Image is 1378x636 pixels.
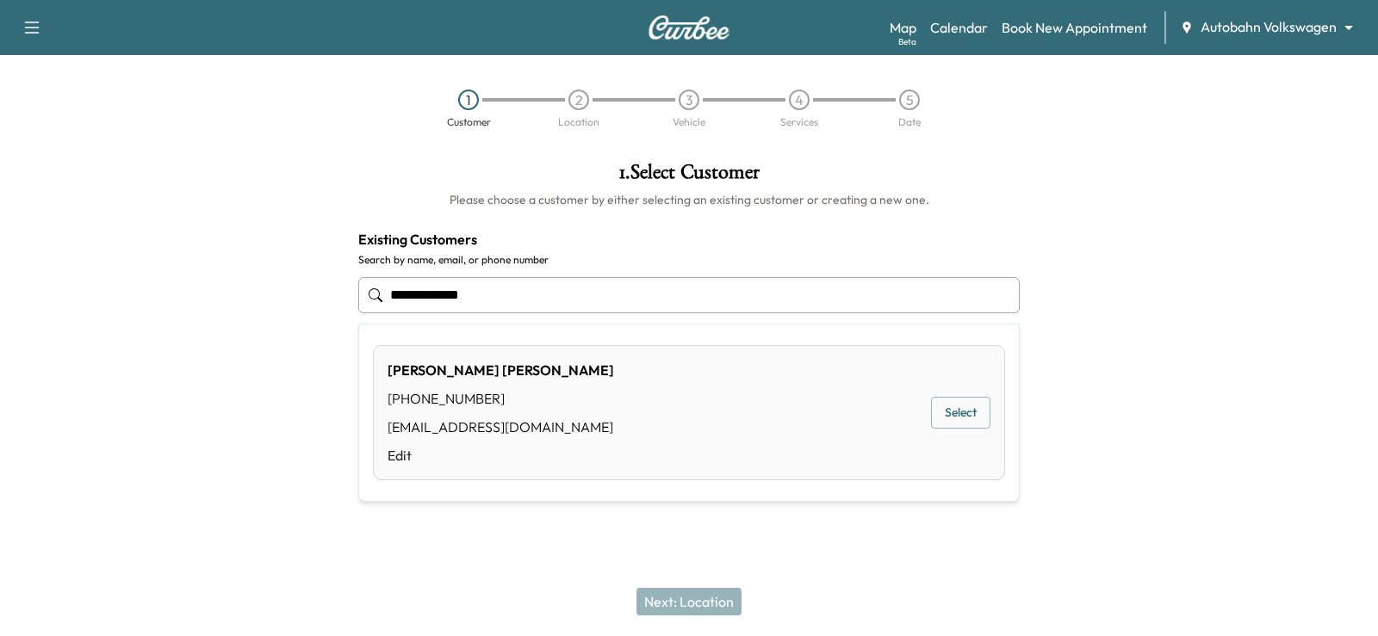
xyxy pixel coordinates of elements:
[679,90,699,110] div: 3
[358,253,1020,267] label: Search by name, email, or phone number
[358,162,1020,191] h1: 1 . Select Customer
[898,35,916,48] div: Beta
[899,90,920,110] div: 5
[898,117,921,127] div: Date
[931,397,990,429] button: Select
[780,117,818,127] div: Services
[358,229,1020,250] h4: Existing Customers
[673,117,705,127] div: Vehicle
[568,90,589,110] div: 2
[558,117,599,127] div: Location
[648,15,730,40] img: Curbee Logo
[388,445,614,466] a: Edit
[1002,17,1147,38] a: Book New Appointment
[388,360,614,380] div: [PERSON_NAME] [PERSON_NAME]
[890,17,916,38] a: MapBeta
[358,191,1020,208] h6: Please choose a customer by either selecting an existing customer or creating a new one.
[388,417,614,437] div: [EMAIL_ADDRESS][DOMAIN_NAME]
[789,90,810,110] div: 4
[1201,17,1337,37] span: Autobahn Volkswagen
[458,90,479,110] div: 1
[447,117,491,127] div: Customer
[388,388,614,409] div: [PHONE_NUMBER]
[930,17,988,38] a: Calendar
